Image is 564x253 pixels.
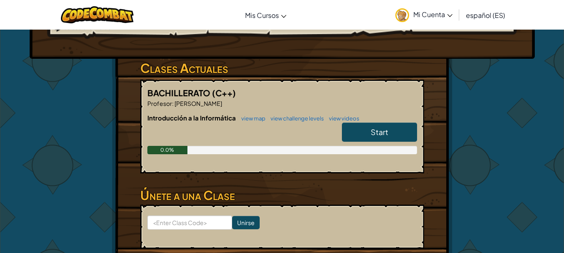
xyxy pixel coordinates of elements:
span: Introducción a la Informática [147,114,237,122]
h3: Únete a una Clase [140,186,424,205]
a: Mi Cuenta [391,2,457,28]
div: 0.0% [147,146,188,154]
span: Profesor [147,100,172,107]
img: CodeCombat logo [61,6,134,23]
a: español (ES) [462,4,509,26]
input: <Enter Class Code> [147,215,232,230]
h3: Clases Actuales [140,59,424,78]
a: view videos [325,115,359,122]
span: : [172,100,174,107]
span: BACHILLERATO [147,88,212,98]
input: Unirse [232,216,260,229]
a: view map [237,115,266,122]
span: español (ES) [466,11,505,20]
span: (C++) [212,88,236,98]
a: Mis Cursos [241,4,291,26]
span: Mi Cuenta [413,10,453,19]
img: avatar [395,8,409,22]
span: [PERSON_NAME] [174,100,222,107]
a: view challenge levels [266,115,324,122]
span: Start [371,127,388,137]
span: Mis Cursos [245,11,279,20]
